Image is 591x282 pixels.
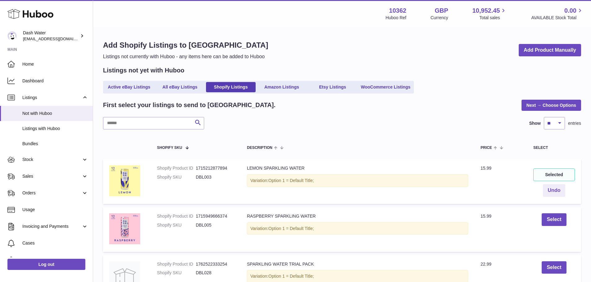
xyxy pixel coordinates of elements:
img: 256_Dash_Website_Product_Page_Thumbnails_GR_copy_3_551b840c-d8b0-4fbc-82ed-d8204ff78fbb.png [109,213,140,244]
dt: Shopify SKU [157,174,196,180]
div: Currency [431,15,448,21]
span: Total sales [479,15,507,21]
a: Log out [7,259,85,270]
span: 0.00 [564,7,576,15]
h2: First select your listings to send to [GEOGRAPHIC_DATA]. [103,101,275,109]
dt: Shopify SKU [157,270,196,276]
dd: DBL028 [196,270,235,276]
dt: Shopify Product ID [157,165,196,171]
span: entries [568,120,581,126]
img: 256_Dash_Website_Product_Page_Thumbnails_GR_copy_7.png [109,165,140,196]
div: Selected [533,168,575,181]
span: Description [247,146,272,150]
a: WooCommerce Listings [359,82,413,92]
dd: DBL003 [196,174,235,180]
span: Listings [22,95,82,101]
a: Next → Choose Options [522,100,581,111]
span: Option 1 = Default Title; [268,226,314,231]
span: 15.99 [481,166,491,171]
span: Cases [22,240,88,246]
dd: 1715212877894 [196,165,235,171]
span: Sales [22,173,82,179]
span: AVAILABLE Stock Total [531,15,584,21]
span: Orders [22,190,82,196]
span: Listings with Huboo [22,126,88,132]
span: 10,952.45 [472,7,500,15]
dd: 1715949666374 [196,213,235,219]
a: Amazon Listings [257,82,307,92]
button: Select [542,261,566,274]
strong: 10362 [389,7,406,15]
p: Listings not currently with Huboo - any items here can be added to Huboo [103,53,268,60]
span: [EMAIL_ADDRESS][DOMAIN_NAME] [23,36,91,41]
dt: Shopify SKU [157,222,196,228]
span: 22.99 [481,262,491,267]
div: Huboo Ref [386,15,406,21]
span: Home [22,61,88,67]
span: Option 1 = Default Title; [268,178,314,183]
h2: Listings not yet with Huboo [103,66,184,75]
strong: GBP [435,7,448,15]
a: All eBay Listings [155,82,205,92]
a: Shopify Listings [206,82,256,92]
img: internalAdmin-10362@internal.huboo.com [7,31,17,41]
span: Usage [22,207,88,213]
div: LEMON SPARKLING WATER [247,165,468,171]
span: Not with Huboo [22,111,88,116]
span: Price [481,146,492,150]
dd: 1762522333254 [196,261,235,267]
div: SPARKLING WATER TRIAL PACK [247,261,468,267]
span: Dashboard [22,78,88,84]
dt: Shopify Product ID [157,213,196,219]
a: Etsy Listings [308,82,357,92]
div: Dash Water [23,30,79,42]
span: Shopify SKU [157,146,182,150]
span: Invoicing and Payments [22,223,82,229]
span: Option 1 = Default Title; [268,274,314,279]
a: Add Product Manually [519,44,581,57]
span: Bundles [22,141,88,147]
a: Active eBay Listings [104,82,154,92]
a: 10,952.45 Total sales [472,7,507,21]
div: RASPBERRY SPARKLING WATER [247,213,468,219]
div: Select [533,146,575,150]
button: Select [542,213,566,226]
dt: Shopify Product ID [157,261,196,267]
div: Variation: [247,222,468,235]
span: Channels [22,257,88,263]
span: Stock [22,157,82,163]
div: Variation: [247,174,468,187]
h1: Add Shopify Listings to [GEOGRAPHIC_DATA] [103,40,268,50]
button: Undo [543,184,566,197]
a: 0.00 AVAILABLE Stock Total [531,7,584,21]
dd: DBL005 [196,222,235,228]
label: Show [529,120,541,126]
span: 15.99 [481,214,491,219]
